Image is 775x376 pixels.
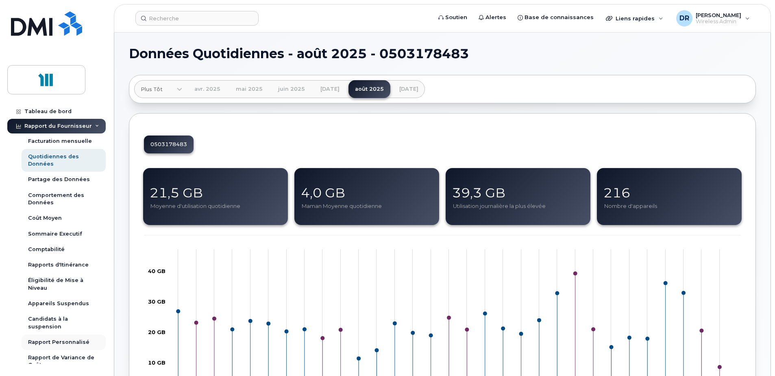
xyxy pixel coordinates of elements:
a: Plus tôt [134,80,182,98]
g: undefined GB [148,329,165,335]
div: 216 [603,184,737,202]
div: Maman Moyenne quotidienne [301,202,434,210]
g: undefined GB [148,298,165,305]
span: Plus tôt [141,85,163,93]
a: mai 2025 [229,80,269,98]
tspan: 40 GB [148,268,165,274]
a: [DATE] [314,80,346,98]
a: août 2025 [348,80,390,98]
tspan: 30 GB [148,298,165,305]
a: avr. 2025 [188,80,227,98]
div: Utilisation journalière la plus élevée [452,202,586,210]
span: Données Quotidiennes - août 2025 - 0503178483 [129,48,469,60]
tspan: 10 GB [148,359,165,366]
g: undefined GB [148,268,165,274]
div: 4,0 GB [301,184,434,202]
div: Moyenne d'utilisation quotidienne [150,202,283,210]
div: 21,5 GB [150,184,283,202]
div: 39,3 GB [452,184,586,202]
div: Nombre d'appareils [603,202,737,210]
g: undefined GB [148,359,165,366]
iframe: Messenger Launcher [740,341,769,370]
a: juin 2025 [272,80,311,98]
tspan: 20 GB [148,329,165,335]
a: [DATE] [393,80,425,98]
